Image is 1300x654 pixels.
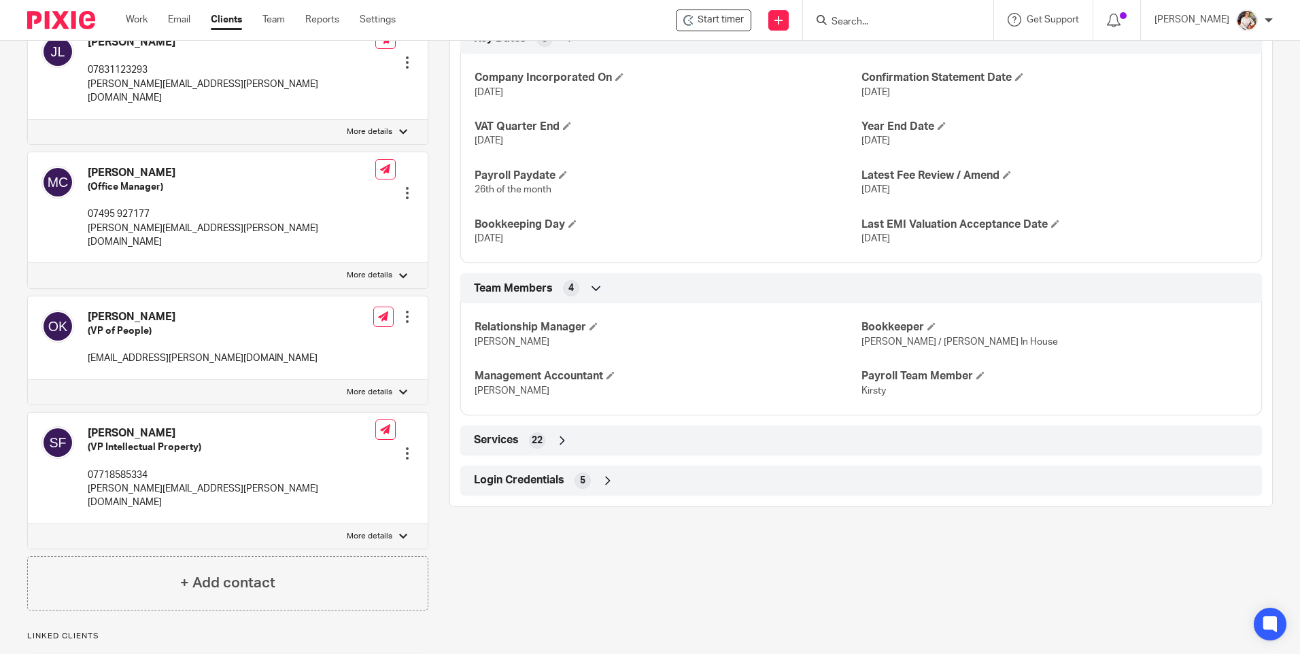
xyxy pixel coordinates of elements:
[830,16,953,29] input: Search
[861,120,1248,134] h4: Year End Date
[1154,13,1229,27] p: [PERSON_NAME]
[88,78,375,105] p: [PERSON_NAME][EMAIL_ADDRESS][PERSON_NAME][DOMAIN_NAME]
[305,13,339,27] a: Reports
[861,369,1248,383] h4: Payroll Team Member
[88,35,375,50] h4: [PERSON_NAME]
[475,337,549,347] span: [PERSON_NAME]
[475,369,861,383] h4: Management Accountant
[41,35,74,68] img: svg%3E
[88,324,318,338] h5: (VP of People)
[861,71,1248,85] h4: Confirmation Statement Date
[475,386,549,396] span: [PERSON_NAME]
[861,218,1248,232] h4: Last EMI Valuation Acceptance Date
[126,13,148,27] a: Work
[347,270,392,281] p: More details
[88,310,318,324] h4: [PERSON_NAME]
[88,426,375,441] h4: [PERSON_NAME]
[861,169,1248,183] h4: Latest Fee Review / Amend
[27,11,95,29] img: Pixie
[88,180,375,194] h5: (Office Manager)
[861,234,890,243] span: [DATE]
[27,631,428,642] p: Linked clients
[41,310,74,343] img: svg%3E
[568,281,574,295] span: 4
[475,218,861,232] h4: Bookkeeping Day
[88,441,375,454] h5: (VP Intellectual Property)
[41,166,74,199] img: svg%3E
[88,207,375,221] p: 07495 927177
[475,120,861,134] h4: VAT Quarter End
[475,88,503,97] span: [DATE]
[88,63,375,77] p: 07831123293
[88,351,318,365] p: [EMAIL_ADDRESS][PERSON_NAME][DOMAIN_NAME]
[475,169,861,183] h4: Payroll Paydate
[211,13,242,27] a: Clients
[88,468,375,482] p: 07718585334
[861,88,890,97] span: [DATE]
[475,136,503,145] span: [DATE]
[347,126,392,137] p: More details
[360,13,396,27] a: Settings
[262,13,285,27] a: Team
[698,13,744,27] span: Start timer
[475,234,503,243] span: [DATE]
[532,434,543,447] span: 22
[347,387,392,398] p: More details
[474,473,564,487] span: Login Credentials
[861,320,1248,334] h4: Bookkeeper
[475,320,861,334] h4: Relationship Manager
[347,531,392,542] p: More details
[861,337,1058,347] span: [PERSON_NAME] / [PERSON_NAME] In House
[861,185,890,194] span: [DATE]
[88,166,375,180] h4: [PERSON_NAME]
[861,136,890,145] span: [DATE]
[474,281,553,296] span: Team Members
[168,13,190,27] a: Email
[88,482,375,510] p: [PERSON_NAME][EMAIL_ADDRESS][PERSON_NAME][DOMAIN_NAME]
[180,572,275,593] h4: + Add contact
[1236,10,1258,31] img: Kayleigh%20Henson.jpeg
[41,426,74,459] img: svg%3E
[475,71,861,85] h4: Company Incorporated On
[475,185,551,194] span: 26th of the month
[88,222,375,249] p: [PERSON_NAME][EMAIL_ADDRESS][PERSON_NAME][DOMAIN_NAME]
[676,10,751,31] div: Nu Quantum Ltd
[580,474,585,487] span: 5
[474,433,519,447] span: Services
[1027,15,1079,24] span: Get Support
[861,386,886,396] span: Kirsty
